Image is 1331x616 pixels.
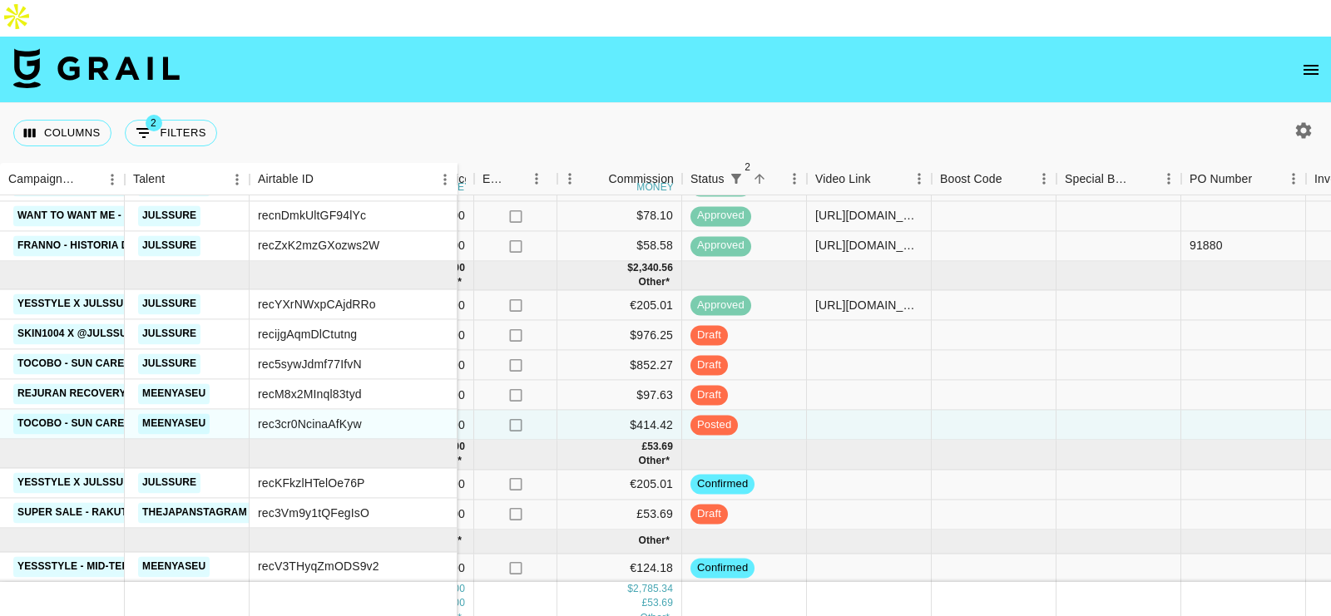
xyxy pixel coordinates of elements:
a: Rejuran Recovery - 345 cream [13,384,196,405]
button: Menu [557,166,582,191]
div: 91880 [1190,238,1223,254]
div: rec3Vm9y1tQFegIsO [258,505,369,521]
div: 2,340.56 [633,261,673,275]
a: SKIN1004 x @julssure First Collab [13,324,223,345]
span: approved [690,239,751,254]
a: julssure [138,354,200,375]
span: posted [690,417,738,433]
button: Menu [225,167,250,192]
a: Want to Want Me - [PERSON_NAME] [13,205,214,226]
div: $97.63 [557,381,682,411]
div: $78.10 [557,201,682,231]
div: Commission [608,163,674,195]
div: $414.42 [557,411,682,441]
span: draft [690,506,728,522]
button: Sort [314,168,337,191]
div: Boost Code [932,163,1056,195]
span: confirmed [690,476,755,492]
div: Video Link [807,163,932,195]
div: £53.69 [557,500,682,530]
div: https://www.instagram.com/p/DM5MXB-yvZt/ [815,297,923,313]
a: meenyaseu [138,556,210,577]
div: PO Number [1190,163,1252,195]
div: recKFkzlHTelOe76P [258,475,365,491]
div: PO Number [1181,163,1306,195]
button: Show filters [125,120,217,146]
span: € 205.01 [638,456,670,467]
span: confirmed [690,560,755,576]
div: Status [682,163,807,195]
button: Sort [871,167,894,190]
a: YessStyle - Mid-Term - NOVEMBER [13,556,210,577]
div: $852.27 [557,351,682,381]
button: Menu [433,167,458,192]
div: $58.58 [557,231,682,261]
a: thejapanstagram [138,503,251,524]
button: Sort [1133,167,1156,190]
button: Sort [506,167,529,190]
div: Special Booking Type [1056,163,1181,195]
div: recYXrNWxpCAjdRRo [258,296,376,313]
div: https://www.tiktok.com/@julssure/photo/7528067243196828935 [815,238,923,254]
div: Status [690,163,725,195]
a: julssure [138,235,200,256]
a: Yesstyle x Julssure - SEPTIEMBRE 2025 [13,473,243,494]
span: draft [690,357,728,373]
button: Sort [1252,167,1275,190]
button: open drawer [1294,53,1328,86]
button: Sort [585,167,608,190]
a: Super Sale - Rakuten Travel [GEOGRAPHIC_DATA] [13,503,300,524]
div: Airtable ID [250,163,458,195]
button: Menu [100,167,125,192]
button: Menu [524,166,549,191]
div: recM8x2MInql83tyd [258,386,362,402]
div: Special Booking Type [1065,163,1133,195]
div: 2,785.34 [633,582,673,596]
button: Show filters [725,167,748,190]
a: julssure [138,473,200,494]
div: $ [627,582,633,596]
button: Menu [1032,166,1056,191]
div: €205.01 [557,291,682,321]
div: Boost Code [940,163,1002,195]
div: 2 active filters [725,167,748,190]
span: draft [690,328,728,343]
div: £ [641,441,647,455]
a: Yesstyle x Julssure - AGOSTO 2025 [13,294,220,315]
button: Sort [77,168,100,191]
a: meenyaseu [138,175,210,196]
div: £ [641,596,647,610]
span: € 124.18 [638,535,670,546]
div: rec5sywJdmf77IfvN [258,356,362,372]
a: julssure [138,205,200,226]
div: €205.01 [557,470,682,500]
button: Sort [748,167,771,190]
div: recnDmkUltGF94lYc [258,207,366,224]
div: Campaign (Type) [8,163,77,195]
span: approved [690,209,751,224]
img: Grail Talent [13,48,180,88]
div: money [636,182,674,192]
div: 53.69 [647,441,673,455]
button: Menu [907,166,932,191]
div: $ [627,261,633,275]
div: Video Link [815,163,871,195]
div: rec3cr0NcinaAfKyw [258,416,362,432]
div: Expenses: Remove Commission? [474,163,557,195]
div: Airtable ID [258,163,314,195]
a: TOCOBO - Sun Care Press Kit campaign [13,414,243,435]
a: meenyaseu [138,384,210,405]
button: Menu [782,166,807,191]
span: approved [690,298,751,313]
div: recZxK2mzGXozws2W [258,237,379,254]
div: Expenses: Remove Commission? [482,163,506,195]
span: 2 [740,159,756,175]
div: recV3THyqZmODS9v2 [258,559,379,575]
a: julssure [138,294,200,315]
div: €124.18 [557,554,682,584]
button: Menu [1156,166,1181,191]
a: julssure [138,324,200,345]
div: https://www.instagram.com/p/DMAypDhSh1p/ [815,208,923,224]
span: draft [690,387,728,403]
div: $976.25 [557,321,682,351]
